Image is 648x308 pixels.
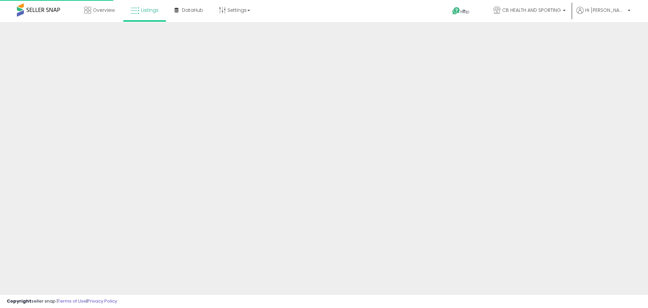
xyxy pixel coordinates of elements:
[182,7,203,14] span: DataHub
[7,298,31,304] strong: Copyright
[87,298,117,304] a: Privacy Policy
[7,298,117,305] div: seller snap | |
[452,7,460,15] i: Get Help
[141,7,159,14] span: Listings
[502,7,561,14] span: CB HEALTH AND SPORTING
[576,7,630,22] a: Hi [PERSON_NAME]
[585,7,626,14] span: Hi [PERSON_NAME]
[447,2,483,22] a: Help
[93,7,115,14] span: Overview
[460,9,469,15] span: Help
[58,298,86,304] a: Terms of Use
